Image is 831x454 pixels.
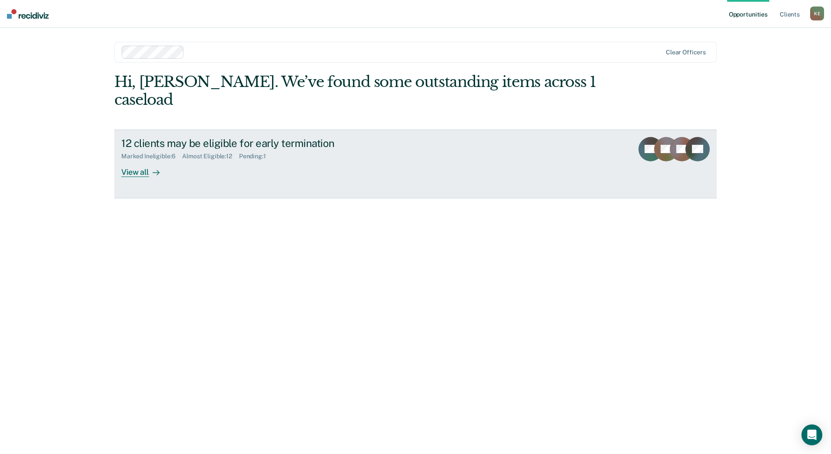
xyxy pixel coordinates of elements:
div: K E [810,7,824,20]
div: Open Intercom Messenger [801,424,822,445]
div: Almost Eligible : 12 [182,153,239,160]
div: Clear officers [666,49,706,56]
div: Marked Ineligible : 6 [121,153,182,160]
img: Recidiviz [7,9,49,19]
div: Hi, [PERSON_NAME]. We’ve found some outstanding items across 1 caseload [114,73,596,109]
div: 12 clients may be eligible for early termination [121,137,426,150]
button: KE [810,7,824,20]
div: View all [121,160,170,177]
div: Pending : 1 [239,153,273,160]
a: 12 clients may be eligible for early terminationMarked Ineligible:6Almost Eligible:12Pending:1Vie... [114,130,717,198]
